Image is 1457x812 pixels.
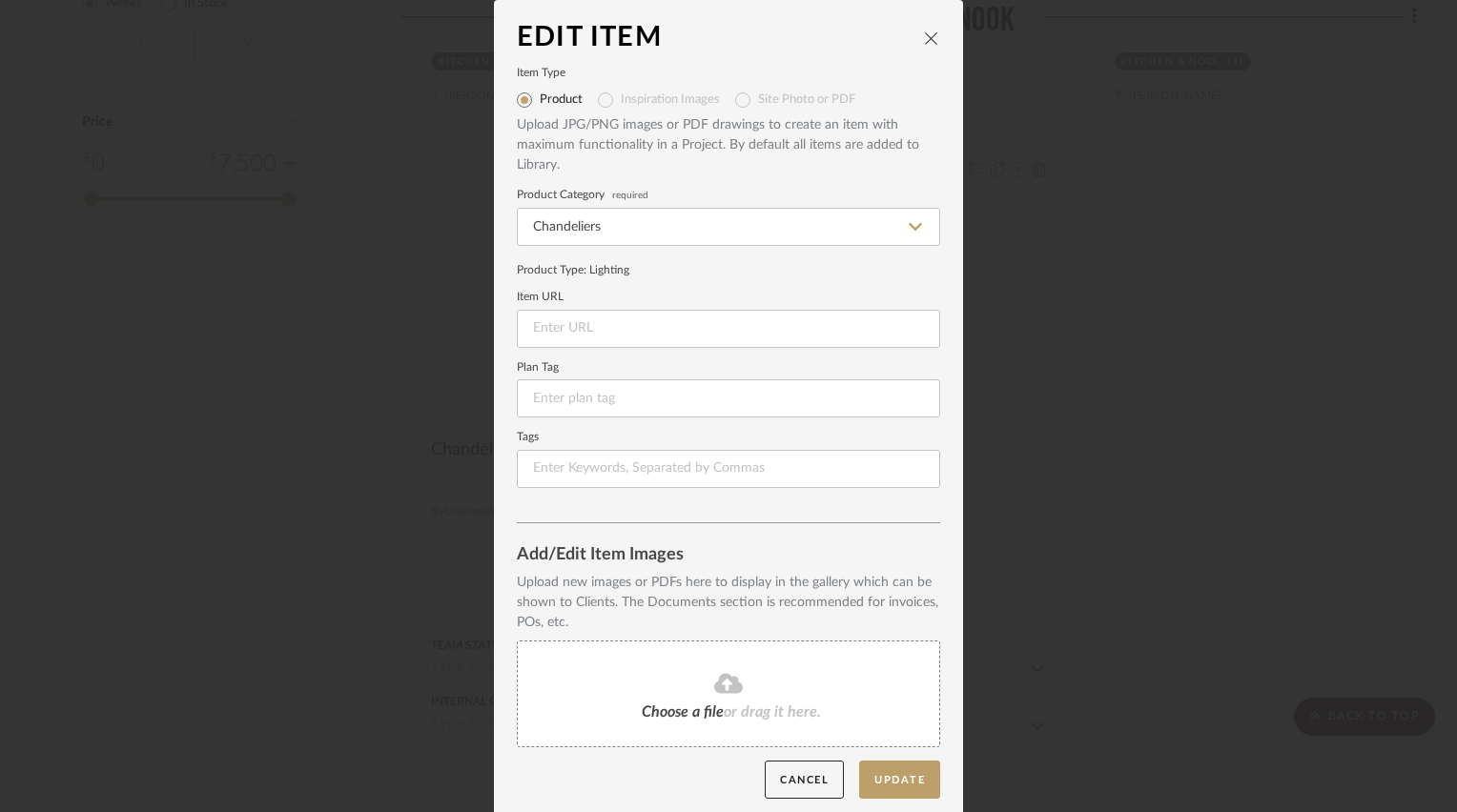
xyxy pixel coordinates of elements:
div: Add/Edit Item Images [517,546,940,565]
input: Enter Keywords, Separated by Commas [517,450,940,488]
label: Plan Tag [517,363,940,373]
span: required [612,192,648,199]
label: Item URL [517,293,940,302]
mat-radio-group: Select item type [517,85,940,115]
label: Product Category [517,191,940,200]
label: Item Type [517,69,940,78]
button: close [923,30,940,47]
span: or drag it here. [724,704,821,720]
input: Type a category to search and select [517,208,940,246]
div: Upload JPG/PNG images or PDF drawings to create an item with maximum functionality in a Project. ... [517,115,940,175]
label: Tags [517,433,940,442]
div: Upload new images or PDFs here to display in the gallery which can be shown to Clients. The Docum... [517,573,940,633]
button: Update [859,761,940,800]
span: : Lighting [584,264,629,275]
input: Enter URL [517,310,940,348]
label: Product [540,92,583,108]
div: Edit Item [517,23,923,53]
button: Cancel [765,761,844,800]
input: Enter plan tag [517,379,940,417]
span: Choose a file [642,704,724,720]
div: Product Type [517,261,940,278]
